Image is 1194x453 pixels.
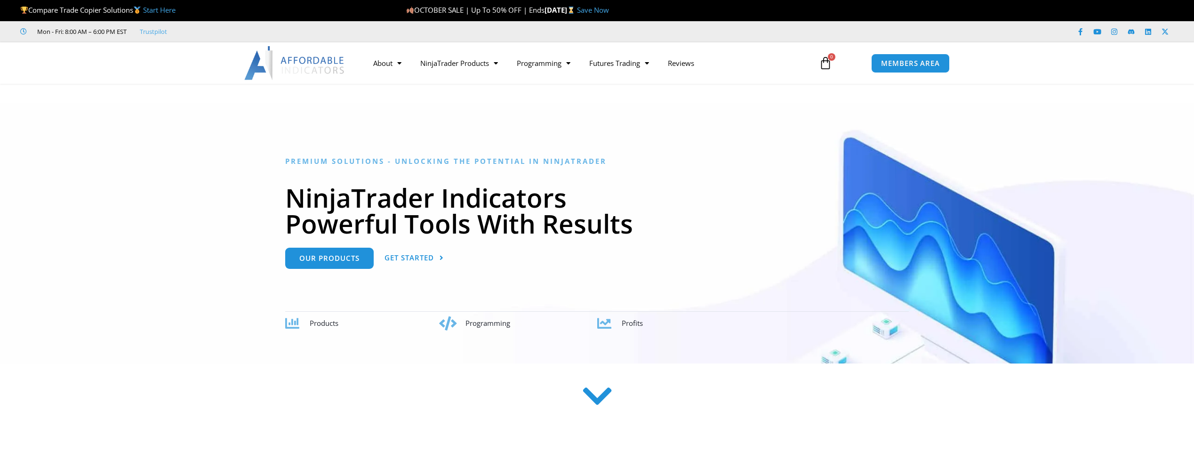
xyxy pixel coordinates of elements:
a: About [364,52,411,74]
span: OCTOBER SALE | Up To 50% OFF | Ends [406,5,545,15]
span: Profits [622,318,643,328]
a: Save Now [577,5,609,15]
a: Reviews [658,52,704,74]
h1: NinjaTrader Indicators Powerful Tools With Results [285,185,909,236]
a: Start Here [143,5,176,15]
img: ⌛ [568,7,575,14]
a: Futures Trading [580,52,658,74]
a: Trustpilot [140,26,167,37]
nav: Menu [364,52,808,74]
h6: Premium Solutions - Unlocking the Potential in NinjaTrader [285,157,909,166]
span: Get Started [385,254,434,261]
a: Programming [507,52,580,74]
a: 0 [805,49,846,77]
span: Products [310,318,338,328]
img: 🍂 [407,7,414,14]
img: LogoAI | Affordable Indicators – NinjaTrader [244,46,345,80]
span: Programming [465,318,510,328]
span: 0 [828,53,835,61]
img: 🏆 [21,7,28,14]
strong: [DATE] [545,5,577,15]
a: NinjaTrader Products [411,52,507,74]
span: Our Products [299,255,360,262]
span: Mon - Fri: 8:00 AM – 6:00 PM EST [35,26,127,37]
a: Our Products [285,248,374,269]
a: MEMBERS AREA [871,54,950,73]
img: 🥇 [134,7,141,14]
a: Get Started [385,248,444,269]
span: Compare Trade Copier Solutions [20,5,176,15]
span: MEMBERS AREA [881,60,940,67]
